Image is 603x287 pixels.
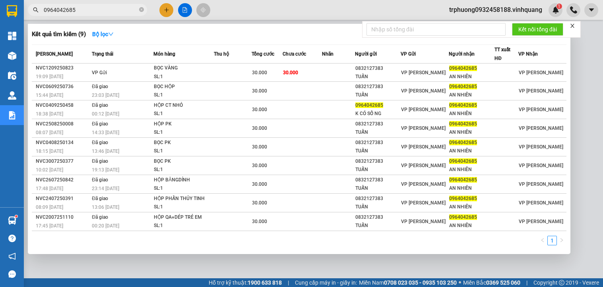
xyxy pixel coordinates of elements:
[252,200,267,206] span: 30.000
[449,140,477,145] span: 0964042685
[154,91,213,100] div: SL: 1
[519,219,563,224] span: VP [PERSON_NAME]
[449,158,477,164] span: 0964042685
[355,73,400,81] div: TUẤN
[252,70,267,75] span: 30.000
[36,176,89,184] div: NVC2607250842
[154,166,213,174] div: SL: 1
[449,184,494,193] div: AN NHIÊN
[519,181,563,187] span: VP [PERSON_NAME]
[355,83,400,91] div: 0832127383
[355,203,400,211] div: TUẤN
[401,200,446,206] span: VP [PERSON_NAME]
[355,91,400,99] div: TUẤN
[449,110,494,118] div: AN NHIÊN
[540,238,545,243] span: left
[92,111,119,117] span: 00:12 [DATE]
[36,186,63,191] span: 17:48 [DATE]
[8,235,16,242] span: question-circle
[214,51,229,57] span: Thu hộ
[154,101,213,110] div: HỘP CT NHỎ
[8,216,16,225] img: warehouse-icon
[36,64,89,72] div: NVC1209250823
[355,213,400,222] div: 0832127383
[92,167,119,173] span: 19:13 [DATE]
[33,7,39,13] span: search
[557,236,566,245] button: right
[494,47,510,61] span: TT xuất HĐ
[518,25,557,34] span: Kết nối tổng đài
[8,252,16,260] span: notification
[92,177,108,183] span: Đã giao
[32,30,86,39] h3: Kết quả tìm kiếm ( 9 )
[92,148,119,154] span: 13:46 [DATE]
[92,186,119,191] span: 23:14 [DATE]
[252,144,267,150] span: 30.000
[401,88,446,94] span: VP [PERSON_NAME]
[154,222,213,230] div: SL: 1
[449,196,477,201] span: 0964042685
[355,64,400,73] div: 0832127383
[92,204,119,210] span: 13:06 [DATE]
[538,236,547,245] button: left
[154,120,213,129] div: HỘP PK
[36,223,63,229] span: 17:45 [DATE]
[15,215,17,218] sup: 1
[36,213,89,222] div: NVC2007251110
[8,71,16,80] img: warehouse-icon
[36,111,63,117] span: 18:38 [DATE]
[355,157,400,166] div: 0832127383
[355,51,377,57] span: Người gửi
[154,64,213,73] div: BỌC VÀNG
[154,213,213,222] div: HỘP QA+DÉP TRẺ EM
[548,236,556,245] a: 1
[401,125,446,131] span: VP [PERSON_NAME]
[8,52,16,60] img: warehouse-icon
[8,32,16,40] img: dashboard-icon
[401,181,446,187] span: VP [PERSON_NAME]
[36,139,89,147] div: NVC0408250134
[538,236,547,245] li: Previous Page
[449,121,477,127] span: 0964042685
[401,163,446,168] span: VP [PERSON_NAME]
[519,125,563,131] span: VP [PERSON_NAME]
[36,92,63,98] span: 15:44 [DATE]
[570,23,575,29] span: close
[139,6,144,14] span: close-circle
[449,73,494,81] div: AN NHIÊN
[519,200,563,206] span: VP [PERSON_NAME]
[252,107,267,112] span: 30.000
[252,88,267,94] span: 30.000
[154,83,213,91] div: BỌC HỘP
[355,195,400,203] div: 0832127383
[92,223,119,229] span: 00:20 [DATE]
[36,120,89,128] div: NVC2508250008
[154,139,213,147] div: BỌC PK
[283,51,306,57] span: Chưa cước
[449,91,494,99] div: AN NHIÊN
[449,222,494,230] div: AN NHIÊN
[36,51,73,57] span: [PERSON_NAME]
[154,73,213,81] div: SL: 1
[518,51,538,57] span: VP Nhận
[512,23,563,36] button: Kết nối tổng đài
[355,128,400,137] div: TUẤN
[92,214,108,220] span: Đã giao
[355,120,400,128] div: 0832127383
[449,51,475,57] span: Người nhận
[252,219,267,224] span: 30.000
[401,70,446,75] span: VP [PERSON_NAME]
[8,91,16,100] img: warehouse-icon
[366,23,506,36] input: Nhập số tổng đài
[92,102,108,108] span: Đã giao
[519,144,563,150] span: VP [PERSON_NAME]
[355,147,400,155] div: TUẤN
[92,140,108,145] span: Đã giao
[139,7,144,12] span: close-circle
[36,204,63,210] span: 08:09 [DATE]
[519,70,563,75] span: VP [PERSON_NAME]
[449,128,494,137] div: AN NHIÊN
[401,107,446,112] span: VP [PERSON_NAME]
[92,196,108,201] span: Đã giao
[449,203,494,211] div: AN NHIÊN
